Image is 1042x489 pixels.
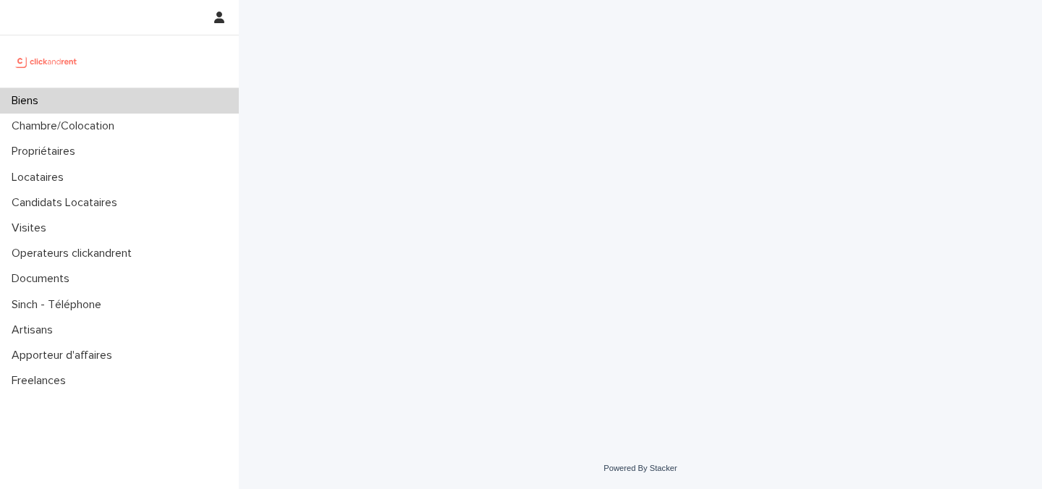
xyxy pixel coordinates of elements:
[6,272,81,286] p: Documents
[6,119,126,133] p: Chambre/Colocation
[6,247,143,260] p: Operateurs clickandrent
[6,349,124,362] p: Apporteur d'affaires
[6,221,58,235] p: Visites
[6,298,113,312] p: Sinch - Téléphone
[603,464,677,472] a: Powered By Stacker
[6,94,50,108] p: Biens
[6,323,64,337] p: Artisans
[6,171,75,184] p: Locataires
[6,374,77,388] p: Freelances
[6,196,129,210] p: Candidats Locataires
[12,47,82,76] img: UCB0brd3T0yccxBKYDjQ
[6,145,87,158] p: Propriétaires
